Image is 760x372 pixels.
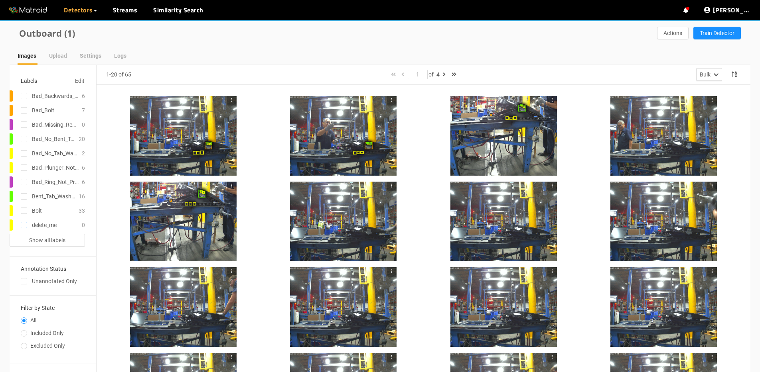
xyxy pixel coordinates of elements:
[82,92,85,100] div: 6
[75,74,85,87] button: Edit
[27,317,39,323] span: All
[8,4,48,16] img: Matroid logo
[75,76,85,85] span: Edit
[21,266,85,272] h3: Annotation Status
[32,106,54,115] div: Bad_Bolt
[32,92,79,100] div: Bad_Backwards_Tab_Washer
[21,76,37,85] div: Labels
[32,120,79,129] div: Bad_Missing_Rearstop_Bolt
[428,71,440,78] span: of 4
[657,27,689,39] button: Actions
[82,221,85,229] div: 0
[21,305,85,311] h3: Filter by State
[32,221,57,229] div: delete_me
[32,206,42,215] div: Bolt
[663,29,682,37] span: Actions
[82,106,85,115] div: 7
[27,343,68,349] span: Excluded Only
[18,51,36,60] div: Images
[82,163,85,172] div: 6
[700,70,711,79] div: Bulk
[32,163,79,172] div: Bad_Plunger_Not_Engaged
[693,27,741,39] button: Train Detector
[19,26,380,40] div: Outboard (1)
[32,178,79,186] div: Bad_Ring_Not_Present
[27,330,67,336] span: Included Only
[106,70,131,79] div: 1-20 of 65
[79,206,85,215] div: 33
[32,135,75,143] div: Bad_No_Bent_Tab_Washer
[82,149,85,158] div: 2
[29,236,65,245] span: Show all labels
[49,51,67,60] div: Upload
[79,192,85,201] div: 16
[64,5,93,15] span: Detectors
[696,68,722,81] button: Bulk
[21,277,85,286] div: Unannotated Only
[82,120,85,129] div: 0
[153,5,203,15] a: Similarity Search
[79,135,85,143] div: 20
[700,29,734,37] span: Train Detector
[82,178,85,186] div: 6
[80,51,101,60] div: Settings
[113,5,138,15] a: Streams
[32,192,75,201] div: Bent_Tab_Washer
[114,51,126,60] div: Logs
[10,234,85,247] button: Show all labels
[32,149,79,158] div: Bad_No_Tab_Washer_Present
